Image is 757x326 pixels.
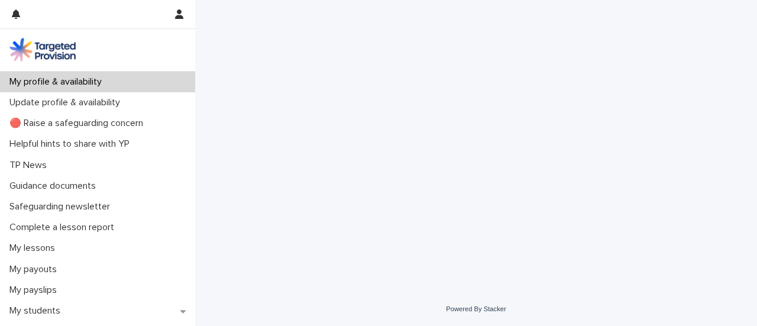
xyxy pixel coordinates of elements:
[446,305,506,312] a: Powered By Stacker
[5,285,66,296] p: My payslips
[5,180,105,192] p: Guidance documents
[5,160,56,171] p: TP News
[5,76,111,88] p: My profile & availability
[5,201,119,212] p: Safeguarding newsletter
[5,118,153,129] p: 🔴 Raise a safeguarding concern
[5,222,124,233] p: Complete a lesson report
[5,305,70,317] p: My students
[9,38,76,62] img: M5nRWzHhSzIhMunXDL62
[5,97,130,108] p: Update profile & availability
[5,243,64,254] p: My lessons
[5,264,66,275] p: My payouts
[5,138,139,150] p: Helpful hints to share with YP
